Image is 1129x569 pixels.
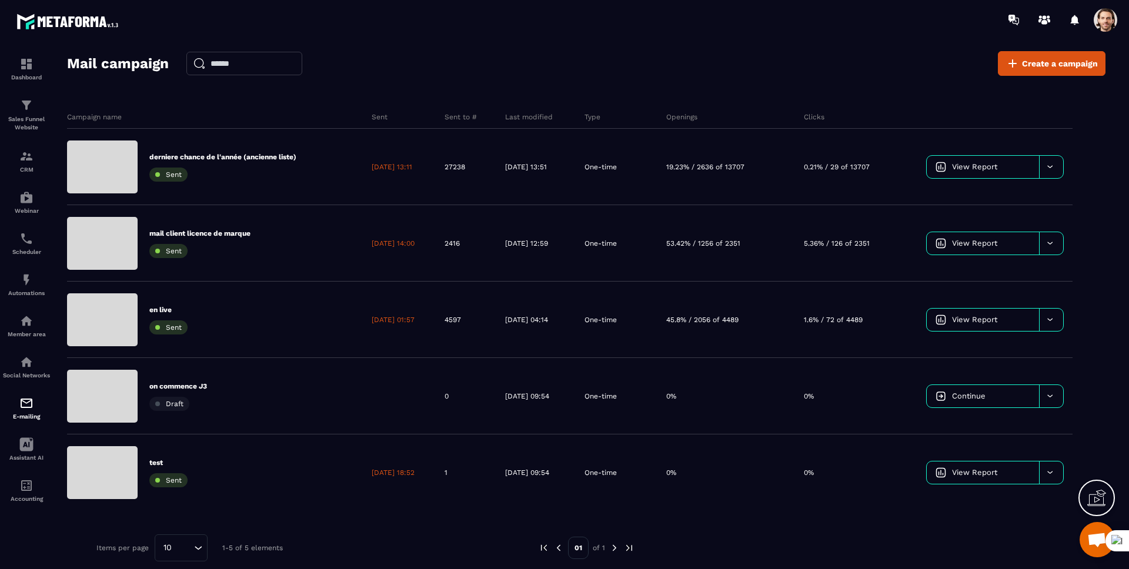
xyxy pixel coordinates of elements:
[372,162,412,172] p: [DATE] 13:11
[19,396,34,410] img: email
[67,112,122,122] p: Campaign name
[936,467,946,478] img: icon
[666,468,676,477] p: 0%
[804,391,814,401] p: 0%
[1080,522,1115,557] div: Mở cuộc trò chuyện
[927,232,1039,255] a: View Report
[3,264,50,305] a: automationsautomationsAutomations
[998,51,1105,76] a: Create a campaign
[584,391,617,401] p: One-time
[584,112,600,122] p: Type
[3,496,50,502] p: Accounting
[952,391,986,400] span: Continue
[149,381,207,391] p: on commence J3
[952,468,997,477] span: View Report
[505,112,553,122] p: Last modified
[19,190,34,205] img: automations
[149,458,188,467] p: test
[19,57,34,71] img: formation
[666,391,676,401] p: 0%
[804,468,814,477] p: 0%
[3,372,50,379] p: Social Networks
[584,468,617,477] p: One-time
[804,239,870,248] p: 5.36% / 126 of 2351
[584,239,617,248] p: One-time
[19,98,34,112] img: formation
[3,115,50,132] p: Sales Funnel Website
[584,162,617,172] p: One-time
[666,315,739,324] p: 45.8% / 2056 of 4489
[445,162,465,172] p: 27238
[372,468,415,477] p: [DATE] 18:52
[166,476,182,484] span: Sent
[936,391,946,401] img: icon
[3,470,50,511] a: accountantaccountantAccounting
[372,239,415,248] p: [DATE] 14:00
[927,385,1039,407] a: Continue
[3,140,50,182] a: formationformationCRM
[3,223,50,264] a: schedulerschedulerScheduler
[166,323,182,332] span: Sent
[539,543,549,553] img: prev
[19,314,34,328] img: automations
[609,543,620,553] img: next
[666,239,740,248] p: 53.42% / 1256 of 2351
[19,355,34,369] img: social-network
[3,74,50,81] p: Dashboard
[67,52,169,75] h2: Mail campaign
[445,239,460,248] p: 2416
[666,112,697,122] p: Openings
[3,207,50,214] p: Webinar
[553,543,564,553] img: prev
[222,544,283,552] p: 1-5 of 5 elements
[96,544,149,552] p: Items per page
[159,541,176,554] span: 10
[445,391,449,401] p: 0
[176,541,191,554] input: Search for option
[166,170,182,179] span: Sent
[936,162,946,172] img: icon
[1022,58,1098,69] span: Create a campaign
[505,315,548,324] p: [DATE] 04:14
[3,387,50,429] a: emailemailE-mailing
[3,249,50,255] p: Scheduler
[166,247,182,255] span: Sent
[372,112,388,122] p: Sent
[584,315,617,324] p: One-time
[666,162,744,172] p: 19.23% / 2636 of 13707
[149,229,250,238] p: mail client licence de marque
[3,429,50,470] a: Assistant AI
[3,413,50,420] p: E-mailing
[593,543,605,553] p: of 1
[166,400,183,408] span: Draft
[624,543,634,553] img: next
[804,112,824,122] p: Clicks
[3,166,50,173] p: CRM
[804,162,870,172] p: 0.21% / 29 of 13707
[505,162,547,172] p: [DATE] 13:51
[3,89,50,140] a: formationformationSales Funnel Website
[3,346,50,387] a: social-networksocial-networkSocial Networks
[3,48,50,89] a: formationformationDashboard
[372,315,415,324] p: [DATE] 01:57
[445,468,447,477] p: 1
[505,239,548,248] p: [DATE] 12:59
[19,232,34,246] img: scheduler
[927,156,1039,178] a: View Report
[19,149,34,163] img: formation
[149,305,188,314] p: en live
[952,315,997,324] span: View Report
[155,534,208,561] div: Search for option
[927,309,1039,331] a: View Report
[445,112,477,122] p: Sent to #
[3,305,50,346] a: automationsautomationsMember area
[936,314,946,325] img: icon
[3,454,50,461] p: Assistant AI
[16,11,122,32] img: logo
[505,391,549,401] p: [DATE] 09:54
[952,239,997,247] span: View Report
[3,182,50,223] a: automationsautomationsWebinar
[927,461,1039,484] a: View Report
[445,315,461,324] p: 4597
[505,468,549,477] p: [DATE] 09:54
